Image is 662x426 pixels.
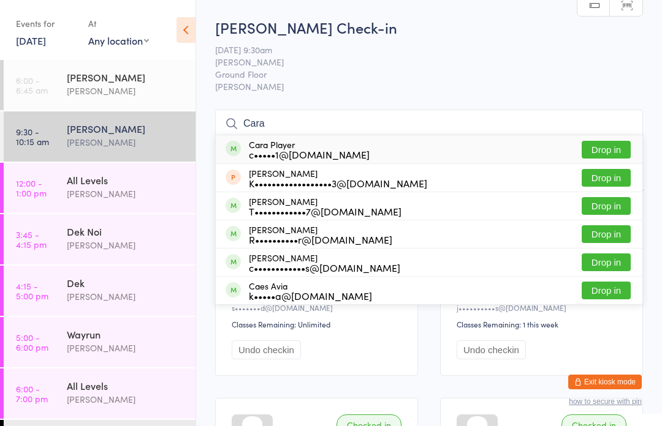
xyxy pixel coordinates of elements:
[249,263,400,272] div: c••••••••••••s@[DOMAIN_NAME]
[582,282,631,299] button: Drop in
[4,214,196,264] a: 3:45 -4:15 pmDek Noi[PERSON_NAME]
[16,332,48,352] time: 5:00 - 6:00 pm
[67,290,185,304] div: [PERSON_NAME]
[16,127,49,146] time: 9:30 - 10:15 am
[215,17,643,37] h2: [PERSON_NAME] Check-in
[457,340,526,359] button: Undo checkin
[16,384,48,403] time: 6:00 - 7:00 pm
[569,397,642,406] button: how to secure with pin
[215,43,624,56] span: [DATE] 9:30am
[67,187,185,201] div: [PERSON_NAME]
[249,291,372,301] div: k•••••a@[DOMAIN_NAME]
[215,68,624,80] span: Ground Floor
[16,281,48,301] time: 4:15 - 5:00 pm
[232,319,405,329] div: Classes Remaining: Unlimited
[67,238,185,252] div: [PERSON_NAME]
[88,13,149,34] div: At
[232,302,405,313] div: s•••••••d@[DOMAIN_NAME]
[16,75,48,95] time: 6:00 - 6:45 am
[67,70,185,84] div: [PERSON_NAME]
[67,122,185,135] div: [PERSON_NAME]
[582,169,631,187] button: Drop in
[457,302,630,313] div: j••••••••••s@[DOMAIN_NAME]
[249,253,400,272] div: [PERSON_NAME]
[67,84,185,98] div: [PERSON_NAME]
[88,34,149,47] div: Any location
[249,168,427,188] div: [PERSON_NAME]
[582,141,631,159] button: Drop in
[4,163,196,213] a: 12:00 -1:00 pmAll Levels[PERSON_NAME]
[4,60,196,110] a: 6:00 -6:45 am[PERSON_NAME][PERSON_NAME]
[67,392,185,406] div: [PERSON_NAME]
[582,197,631,215] button: Drop in
[215,110,643,138] input: Search
[582,253,631,271] button: Drop in
[4,317,196,367] a: 5:00 -6:00 pmWayrun[PERSON_NAME]
[4,111,196,162] a: 9:30 -10:15 am[PERSON_NAME][PERSON_NAME]
[67,225,185,238] div: Dek Noi
[4,266,196,316] a: 4:15 -5:00 pmDek[PERSON_NAME]
[16,13,76,34] div: Events for
[67,341,185,355] div: [PERSON_NAME]
[67,276,185,290] div: Dek
[249,149,370,159] div: c•••••1@[DOMAIN_NAME]
[249,206,401,216] div: T••••••••••••7@[DOMAIN_NAME]
[249,140,370,159] div: Cara Player
[16,34,46,47] a: [DATE]
[67,135,185,149] div: [PERSON_NAME]
[249,281,372,301] div: Caes Avia
[215,80,643,92] span: [PERSON_NAME]
[67,379,185,392] div: All Levels
[215,56,624,68] span: [PERSON_NAME]
[568,375,642,389] button: Exit kiosk mode
[16,230,47,249] time: 3:45 - 4:15 pm
[249,225,392,244] div: [PERSON_NAME]
[457,319,630,329] div: Classes Remaining: 1 this week
[582,225,631,243] button: Drop in
[67,173,185,187] div: All Levels
[249,234,392,244] div: R••••••••••r@[DOMAIN_NAME]
[232,340,301,359] button: Undo checkin
[249,196,401,216] div: [PERSON_NAME]
[16,178,47,198] time: 12:00 - 1:00 pm
[249,178,427,188] div: K••••••••••••••••••3@[DOMAIN_NAME]
[4,368,196,419] a: 6:00 -7:00 pmAll Levels[PERSON_NAME]
[67,327,185,341] div: Wayrun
